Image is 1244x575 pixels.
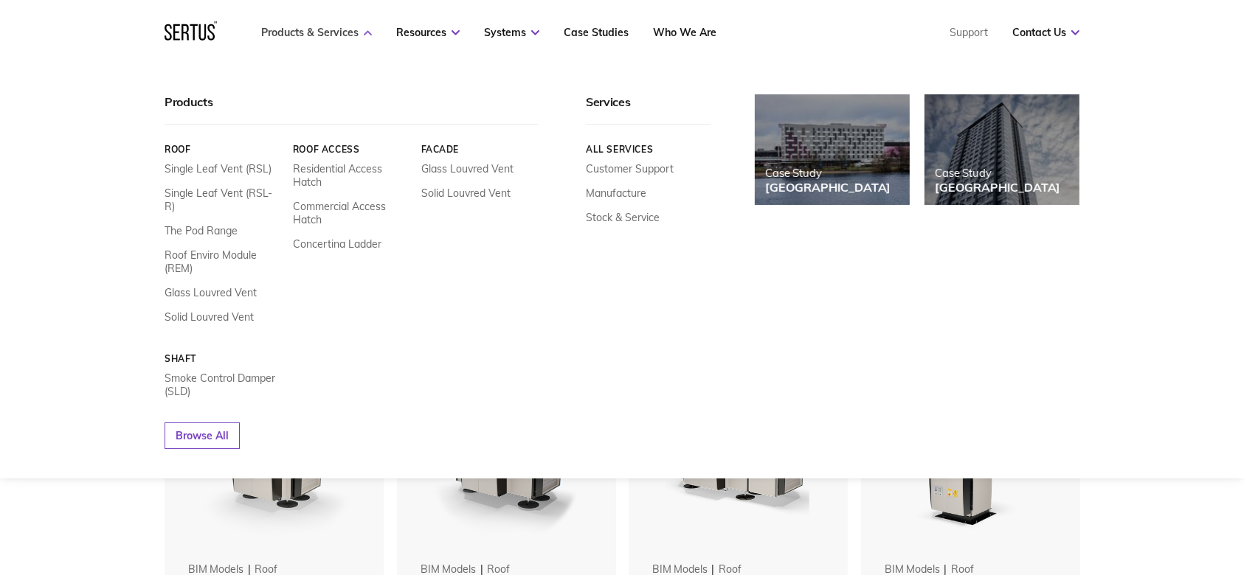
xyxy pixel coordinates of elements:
[293,237,381,251] a: Concertina Ladder
[755,94,910,205] a: Case Study[GEOGRAPHIC_DATA]
[484,26,539,39] a: Systems
[421,187,511,200] a: Solid Louvred Vent
[396,26,460,39] a: Resources
[421,144,539,155] a: Facade
[165,353,282,364] a: Shaft
[978,404,1244,575] iframe: Chat Widget
[1012,26,1079,39] a: Contact Us
[293,144,410,155] a: Roof Access
[165,144,282,155] a: Roof
[935,180,1060,195] div: [GEOGRAPHIC_DATA]
[165,310,254,324] a: Solid Louvred Vent
[165,248,282,275] a: Roof Enviro Module (REM)
[950,26,988,39] a: Support
[165,224,238,237] a: The Pod Range
[765,166,891,180] div: Case Study
[564,26,629,39] a: Case Studies
[165,422,240,449] a: Browse All
[586,187,646,200] a: Manufacture
[586,94,711,125] div: Services
[165,94,538,125] div: Products
[165,372,282,398] a: Smoke Control Damper (SLD)
[293,162,410,189] a: Residential Access Hatch
[925,94,1079,205] a: Case Study[GEOGRAPHIC_DATA]
[421,162,514,175] a: Glass Louvred Vent
[586,144,711,155] a: All services
[935,166,1060,180] div: Case Study
[653,26,716,39] a: Who We Are
[165,162,272,175] a: Single Leaf Vent (RSL)
[165,187,282,213] a: Single Leaf Vent (RSL-R)
[165,286,257,299] a: Glass Louvred Vent
[586,211,660,224] a: Stock & Service
[261,26,372,39] a: Products & Services
[293,200,410,226] a: Commercial Access Hatch
[586,162,674,175] a: Customer Support
[765,180,891,195] div: [GEOGRAPHIC_DATA]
